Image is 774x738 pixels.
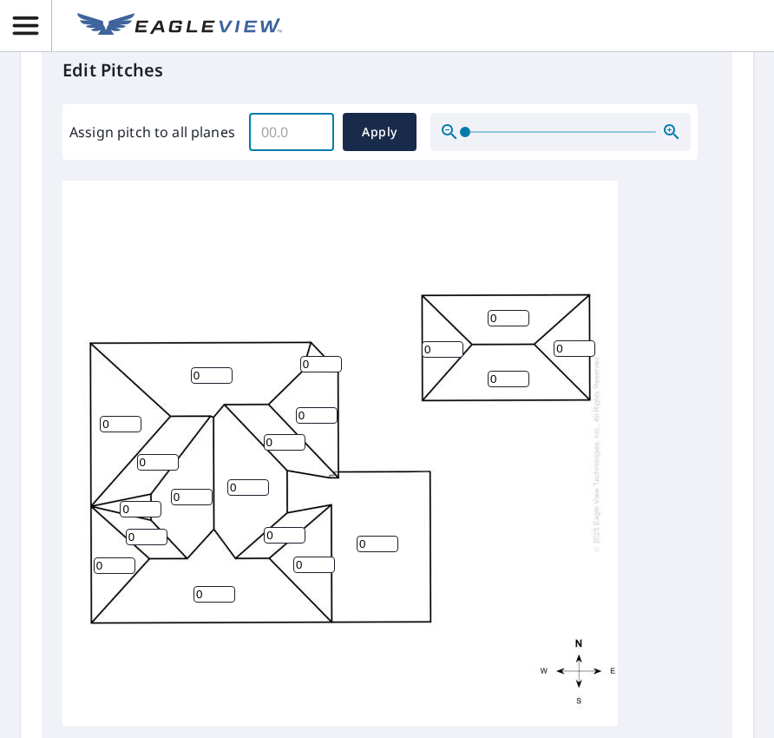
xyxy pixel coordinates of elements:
[249,108,334,156] input: 00.0
[62,57,712,83] p: Edit Pitches
[67,3,292,49] a: EV Logo
[77,13,282,39] img: EV Logo
[343,113,417,151] button: Apply
[69,122,235,142] label: Assign pitch to all planes
[357,122,403,143] span: Apply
